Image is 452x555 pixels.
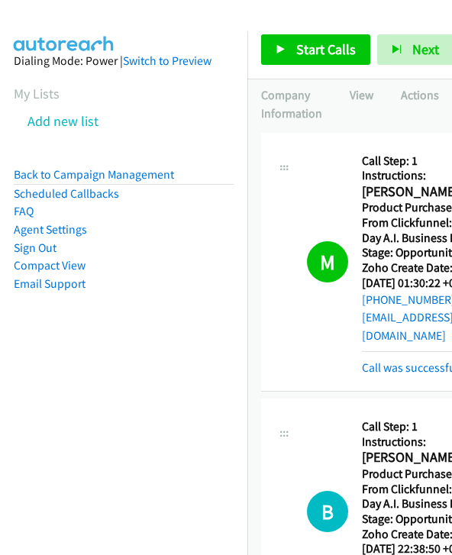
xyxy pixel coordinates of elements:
[401,86,439,105] p: Actions
[14,276,86,291] a: Email Support
[307,491,348,532] h1: B
[307,241,348,282] h1: M
[123,53,211,68] a: Switch to Preview
[14,186,119,201] a: Scheduled Callbacks
[14,52,234,70] div: Dialing Mode: Power |
[307,491,348,532] div: The call is yet to be attempted
[261,86,322,122] p: Company Information
[14,240,56,255] a: Sign Out
[14,222,87,237] a: Agent Settings
[296,40,356,58] span: Start Calls
[408,217,452,338] iframe: Resource Center
[27,112,98,130] a: Add new list
[14,167,174,182] a: Back to Campaign Management
[412,40,439,58] span: Next
[261,34,370,65] a: Start Calls
[350,86,373,105] p: View
[14,258,86,273] a: Compact View
[14,85,60,102] a: My Lists
[14,204,34,218] a: FAQ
